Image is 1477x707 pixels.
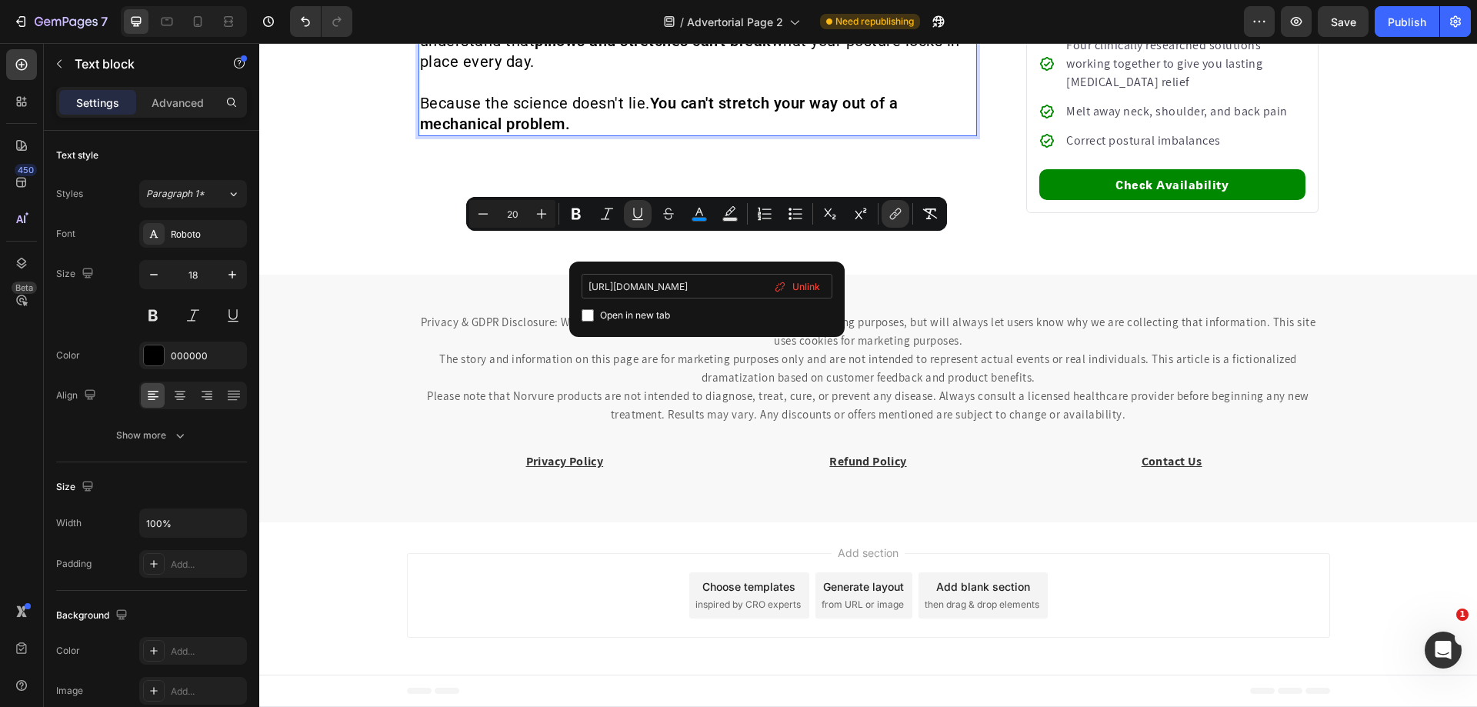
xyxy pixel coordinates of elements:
div: Background [56,605,131,626]
div: Add blank section [677,535,771,552]
p: 7 [101,12,108,31]
iframe: Intercom live chat [1425,632,1462,669]
input: Paste link here [582,274,832,298]
span: Privacy & GDPR Disclosure: We sometimes collect personal information for marketing purposes, but ... [162,272,1057,305]
div: Publish [1388,14,1426,30]
span: The story and information on this page are for marketing purposes only and are not intended to re... [180,308,1038,342]
input: Auto [140,509,246,537]
span: Save [1331,15,1356,28]
div: Add... [171,685,243,699]
button: Show more [56,422,247,449]
div: Padding [56,557,92,571]
div: Roboto [171,228,243,242]
span: Unlink [792,278,820,295]
div: Generate layout [564,535,645,552]
p: Correct postural imbalances [807,88,1043,107]
span: Need republishing [835,15,914,28]
span: Please note that Norvure products are not intended to diagnose, treat, cure, or prevent any disea... [168,345,1050,379]
div: Size [56,477,97,498]
div: Beta [12,282,37,294]
a: Contact Us [882,410,943,426]
span: 1 [1456,609,1469,621]
div: Styles [56,187,83,201]
span: then drag & drop elements [665,555,780,569]
div: Add... [171,645,243,659]
button: 7 [6,6,115,37]
p: Text block [75,55,205,73]
div: Align [56,385,99,406]
div: Color [56,348,80,362]
span: from URL or image [562,555,645,569]
button: Save [1318,6,1369,37]
p: Melt away neck, shoulder, and back pain [807,59,1043,78]
span: Add section [572,502,645,518]
div: Editor contextual toolbar [466,197,947,231]
span: Paragraph 1* [146,187,205,201]
iframe: Design area [259,43,1477,707]
a: Privacy Policy [267,410,345,426]
div: Check Availability [856,132,969,151]
div: Text style [56,148,98,162]
span: Advertorial Page 2 [687,14,783,30]
a: Check Availability [780,126,1045,157]
button: Paragraph 1* [139,180,247,208]
p: Settings [76,95,119,111]
span: Open in new tab [600,306,670,325]
div: Add... [171,558,243,572]
div: Size [56,264,97,285]
button: Publish [1375,6,1439,37]
div: Image [56,684,83,698]
span: / [680,14,684,30]
div: Undo/Redo [290,6,352,37]
div: Width [56,516,82,530]
span: inspired by CRO experts [436,555,542,569]
div: 000000 [171,349,243,363]
div: 450 [15,164,37,176]
a: Refund Policy [570,410,647,426]
div: Color [56,644,80,658]
div: Show more [116,428,188,443]
div: Choose templates [443,535,536,552]
p: Advanced [152,95,204,111]
div: Font [56,227,75,241]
